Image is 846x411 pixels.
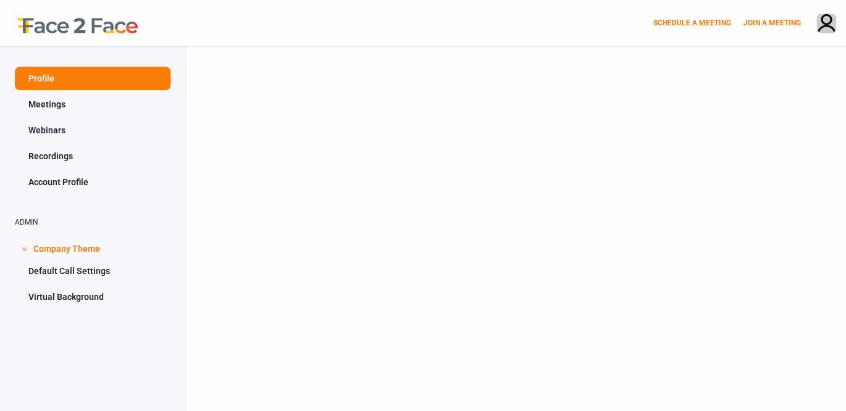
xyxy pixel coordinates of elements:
a: Meetings [15,93,171,116]
a: JOIN A MEETING [743,19,801,27]
img: avatar.710606db.png [817,14,835,35]
a: Recordings [15,144,171,168]
a: Webinars [15,118,171,142]
span: > [18,247,30,251]
a: Virtual Background [15,285,171,309]
a: Profile [15,67,171,90]
a: Default Call Settings [15,259,171,283]
a: Account Profile [15,170,171,194]
h2: ADMIN [15,218,171,226]
a: SCHEDULE A MEETING [653,19,731,27]
span: Company Theme [33,236,100,259]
